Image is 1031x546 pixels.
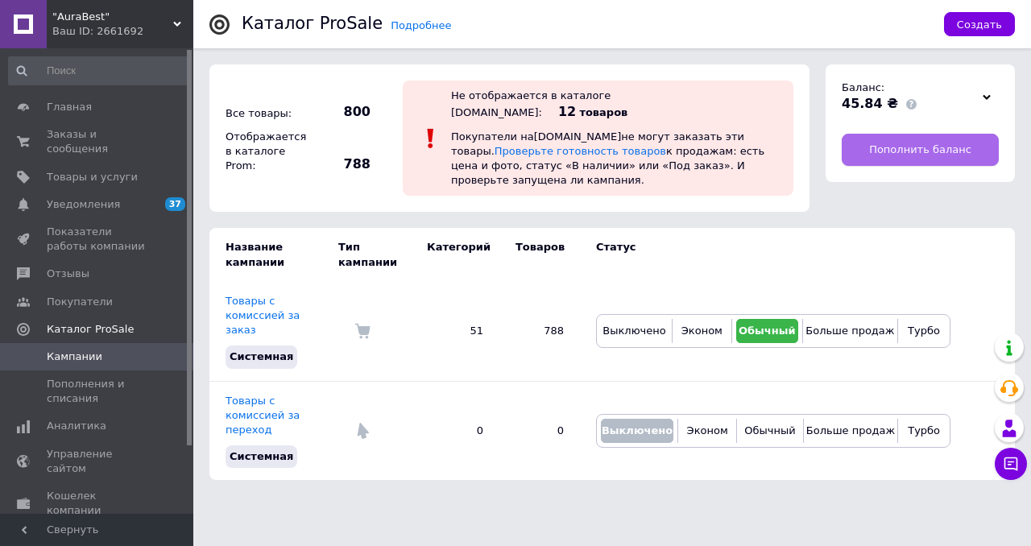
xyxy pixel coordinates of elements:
[209,228,338,281] td: Название кампании
[47,197,120,212] span: Уведомления
[411,282,499,381] td: 51
[47,267,89,281] span: Отзывы
[47,295,113,309] span: Покупатели
[226,395,300,436] a: Товары с комиссией за переход
[601,419,673,443] button: Выключено
[807,319,893,343] button: Больше продаж
[908,424,940,436] span: Турбо
[499,381,580,480] td: 0
[230,350,293,362] span: Системная
[47,350,102,364] span: Кампании
[499,282,580,381] td: 788
[47,225,149,254] span: Показатели работы компании
[391,19,451,31] a: Подробнее
[165,197,185,211] span: 37
[47,489,149,518] span: Кошелек компании
[842,96,898,111] span: 45.84 ₴
[806,424,895,436] span: Больше продаж
[495,145,666,157] a: Проверьте готовность товаров
[314,103,371,121] span: 800
[47,170,138,184] span: Товары и услуги
[808,419,893,443] button: Больше продаж
[222,126,310,178] div: Отображается в каталоге Prom:
[242,15,383,32] div: Каталог ProSale
[902,419,946,443] button: Турбо
[411,228,499,281] td: Категорий
[8,56,190,85] input: Поиск
[842,81,884,93] span: Баланс:
[869,143,971,157] span: Пополнить баланс
[687,424,728,436] span: Эконом
[314,155,371,173] span: 788
[602,424,673,436] span: Выключено
[47,419,106,433] span: Аналитика
[411,381,499,480] td: 0
[222,102,310,125] div: Все товары:
[558,104,576,119] span: 12
[682,419,732,443] button: Эконом
[226,295,300,336] a: Товары с комиссией за заказ
[47,100,92,114] span: Главная
[957,19,1002,31] span: Создать
[736,319,798,343] button: Обычный
[995,448,1027,480] button: Чат с покупателем
[741,419,798,443] button: Обычный
[681,325,723,337] span: Эконом
[744,424,795,436] span: Обычный
[580,228,950,281] td: Статус
[354,323,371,339] img: Комиссия за заказ
[230,450,293,462] span: Системная
[677,319,727,343] button: Эконом
[579,106,627,118] span: товаров
[842,134,999,166] a: Пополнить баланс
[52,24,193,39] div: Ваш ID: 2661692
[944,12,1015,36] button: Создать
[805,325,894,337] span: Больше продаж
[601,319,668,343] button: Выключено
[419,126,443,151] img: :exclamation:
[47,322,134,337] span: Каталог ProSale
[908,325,940,337] span: Турбо
[451,89,611,118] div: Не отображается в каталоге [DOMAIN_NAME]:
[47,377,149,406] span: Пополнения и списания
[338,228,411,281] td: Тип кампании
[739,325,796,337] span: Обычный
[354,423,371,439] img: Комиссия за переход
[52,10,173,24] span: "AuraBest"
[499,228,580,281] td: Товаров
[47,447,149,476] span: Управление сайтом
[451,130,764,187] span: Покупатели на [DOMAIN_NAME] не могут заказать эти товары. к продажам: есть цена и фото, статус «В...
[602,325,665,337] span: Выключено
[47,127,149,156] span: Заказы и сообщения
[902,319,946,343] button: Турбо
